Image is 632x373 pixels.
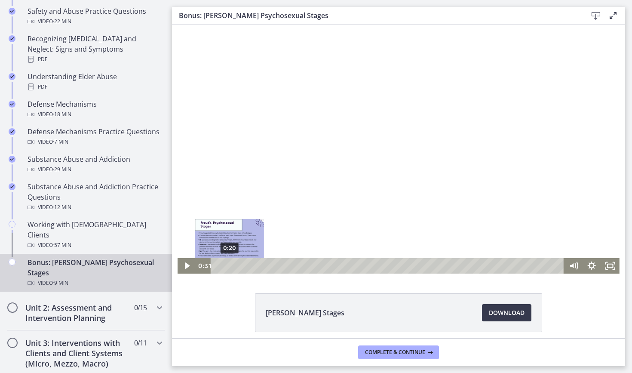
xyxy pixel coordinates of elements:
[28,109,162,120] div: Video
[28,164,162,175] div: Video
[28,54,162,65] div: PDF
[266,308,344,318] span: [PERSON_NAME] Stages
[25,338,130,369] h2: Unit 3: Interventions with Clients and Client Systems (Micro, Mezzo, Macro)
[28,219,162,250] div: Working with [DEMOGRAPHIC_DATA] Clients
[28,154,162,175] div: Substance Abuse and Addiction
[489,308,525,318] span: Download
[9,156,15,163] i: Completed
[28,240,162,250] div: Video
[28,126,162,147] div: Defense Mechanisms Practice Questions
[9,183,15,190] i: Completed
[28,202,162,213] div: Video
[28,182,162,213] div: Substance Abuse and Addiction Practice Questions
[28,16,162,27] div: Video
[53,16,71,27] span: · 22 min
[134,302,147,313] span: 0 / 15
[25,302,130,323] h2: Unit 2: Assessment and Intervention Planning
[411,233,429,249] button: Show settings menu
[28,99,162,120] div: Defense Mechanisms
[134,338,147,348] span: 0 / 11
[28,137,162,147] div: Video
[9,128,15,135] i: Completed
[53,137,68,147] span: · 7 min
[53,164,71,175] span: · 29 min
[9,101,15,108] i: Completed
[53,278,68,288] span: · 9 min
[392,233,411,249] button: Mute
[28,278,162,288] div: Video
[28,6,162,27] div: Safety and Abuse Practice Questions
[28,82,162,92] div: PDF
[9,73,15,80] i: Completed
[28,34,162,65] div: Recognizing [MEDICAL_DATA] and Neglect: Signs and Symptoms
[53,202,71,213] span: · 12 min
[429,233,448,249] button: Fullscreen
[358,345,439,359] button: Complete & continue
[9,8,15,15] i: Completed
[53,240,71,250] span: · 57 min
[172,25,625,274] iframe: Video Lesson
[53,109,71,120] span: · 18 min
[365,349,425,356] span: Complete & continue
[28,257,162,288] div: Bonus: [PERSON_NAME] Psychosexual Stages
[179,10,574,21] h3: Bonus: [PERSON_NAME] Psychosexual Stages
[9,35,15,42] i: Completed
[28,71,162,92] div: Understanding Elder Abuse
[482,304,531,321] a: Download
